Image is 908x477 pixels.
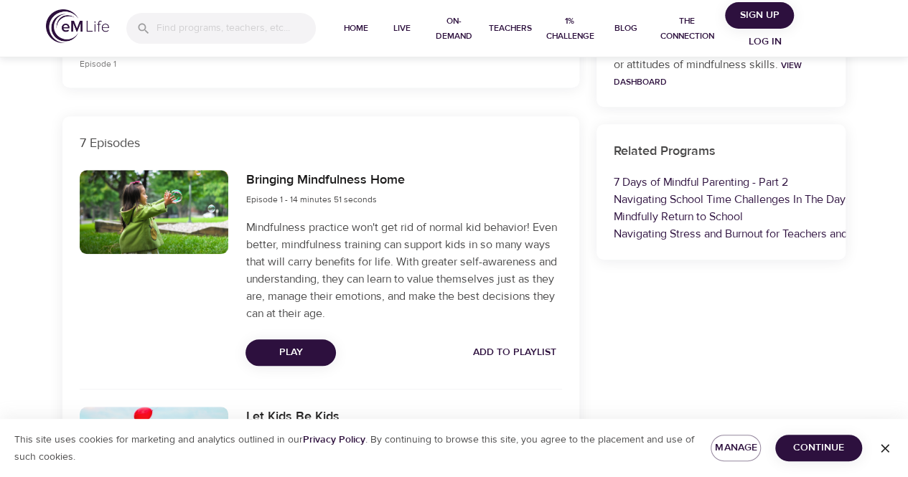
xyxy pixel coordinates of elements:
span: On-Demand [431,14,477,44]
a: Privacy Policy [303,433,365,446]
h6: Related Programs [614,141,829,162]
img: logo [46,9,109,43]
span: Episode 1 - 14 minutes 51 seconds [245,194,376,205]
span: The Connection [655,14,719,44]
span: Manage [722,439,749,457]
span: Log in [736,33,794,51]
p: Mindfulness practice won't get rid of normal kid behavior! Even better, mindfulness training can ... [245,219,561,322]
span: 1% Challenge [543,14,596,44]
span: Play [257,344,324,362]
a: Navigating School Time Challenges In The Days Of Delta [614,192,896,207]
button: Add to Playlist [467,339,562,366]
h6: Let Kids Be Kids [245,407,380,428]
a: 7 Days of Mindful Parenting - Part 2 [614,175,788,189]
input: Find programs, teachers, etc... [156,13,316,44]
h6: Bringing Mindfulness Home [245,170,404,191]
button: Play [245,339,336,366]
button: Log in [731,29,800,55]
button: Sign Up [725,2,794,29]
p: Episode 1 [80,57,437,70]
p: 7 Episodes [80,133,562,153]
a: Mindfully Return to School [614,209,743,224]
span: Blog [609,21,643,36]
span: Sign Up [731,6,788,24]
span: Live [385,21,419,36]
button: Continue [775,435,862,461]
button: Manage [711,435,761,461]
span: Teachers [488,21,531,36]
span: Add to Playlist [473,344,556,362]
span: Home [339,21,373,36]
span: Continue [787,439,851,457]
